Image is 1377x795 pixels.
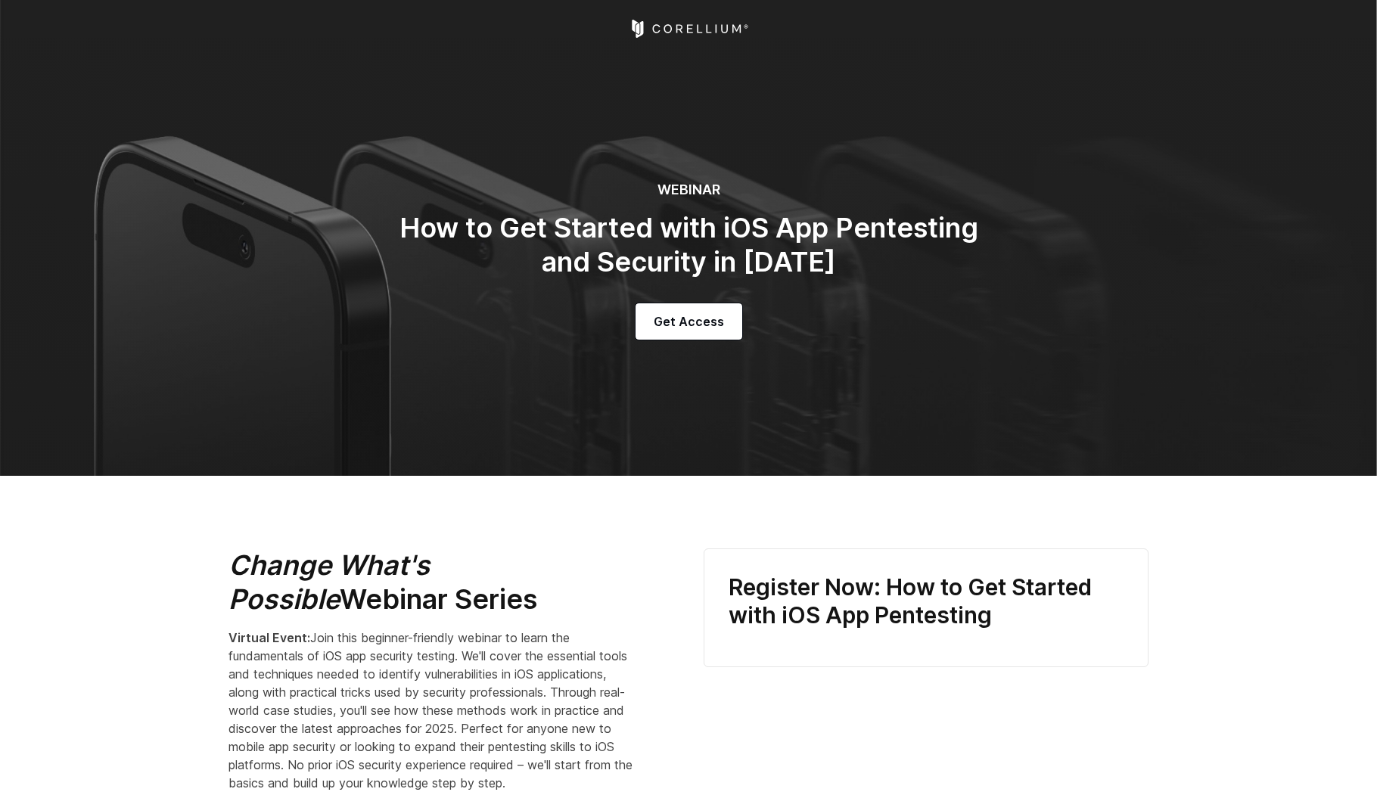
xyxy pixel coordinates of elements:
[386,211,991,279] h2: How to Get Started with iOS App Pentesting and Security in [DATE]
[386,182,991,199] h6: WEBINAR
[629,20,749,38] a: Corellium Home
[654,312,724,331] span: Get Access
[228,630,310,645] strong: Virtual Event:
[729,573,1124,630] h3: Register Now: How to Get Started with iOS App Pentesting
[228,548,430,616] em: Change What's Possible
[228,548,637,616] h2: Webinar Series
[228,630,633,790] span: Join this beginner-friendly webinar to learn the fundamentals of iOS app security testing. We'll ...
[636,303,742,340] a: Get Access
